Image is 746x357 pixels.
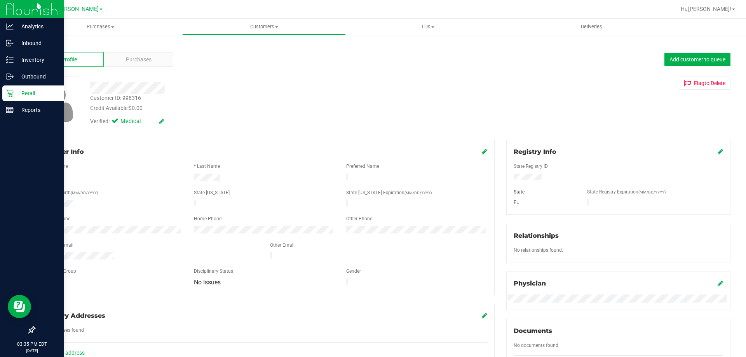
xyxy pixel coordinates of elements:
label: Other Phone [346,215,372,222]
button: Flagto Delete [679,77,730,90]
label: Gender [346,268,361,275]
label: Disciplinary Status [194,268,233,275]
inline-svg: Inbound [6,39,14,47]
span: (MM/DD/YYYY) [404,191,432,195]
label: Last Name [197,163,220,170]
span: No documents found. [514,343,559,348]
label: State [US_STATE] [194,189,230,196]
span: Deliveries [570,23,613,30]
inline-svg: Reports [6,106,14,114]
label: Other Email [270,242,295,249]
p: Outbound [14,72,60,81]
inline-svg: Analytics [6,23,14,30]
a: Tills [346,19,509,35]
inline-svg: Outbound [6,73,14,80]
p: Reports [14,105,60,115]
div: Credit Available: [90,104,432,112]
p: Retail [14,89,60,98]
span: Relationships [514,232,559,239]
span: Hi, [PERSON_NAME]! [681,6,731,12]
span: Physician [514,280,546,287]
div: Customer ID: 998316 [90,94,141,102]
label: State [US_STATE] Expiration [346,189,432,196]
span: $0.00 [129,105,143,111]
p: 03:35 PM EDT [3,341,60,348]
label: No relationships found. [514,247,563,254]
span: Customers [183,23,345,30]
a: Deliveries [510,19,673,35]
p: [DATE] [3,348,60,354]
span: Add customer to queue [669,56,725,63]
a: Customers [182,19,346,35]
label: State Registry ID [514,163,548,170]
p: Inbound [14,38,60,48]
a: Purchases [19,19,182,35]
span: Delivery Addresses [42,312,105,319]
p: Analytics [14,22,60,31]
div: State [508,188,582,195]
button: Add customer to queue [664,53,730,66]
span: Documents [514,327,552,334]
inline-svg: Retail [6,89,14,97]
span: Profile [61,56,77,64]
span: Registry Info [514,148,556,155]
inline-svg: Inventory [6,56,14,64]
span: No Issues [194,279,221,286]
div: Verified: [90,117,164,126]
span: Purchases [19,23,182,30]
span: Tills [346,23,509,30]
span: Purchases [126,56,152,64]
label: Home Phone [194,215,221,222]
iframe: Resource center [8,295,31,318]
label: Preferred Name [346,163,379,170]
span: Medical [120,117,152,126]
label: State Registry Expiration [587,188,666,195]
div: FL [508,199,582,206]
p: Inventory [14,55,60,64]
label: Date of Birth [45,189,98,196]
span: (MM/DD/YYYY) [71,191,98,195]
span: (MM/DD/YYYY) [638,190,666,194]
span: [PERSON_NAME] [56,6,99,12]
